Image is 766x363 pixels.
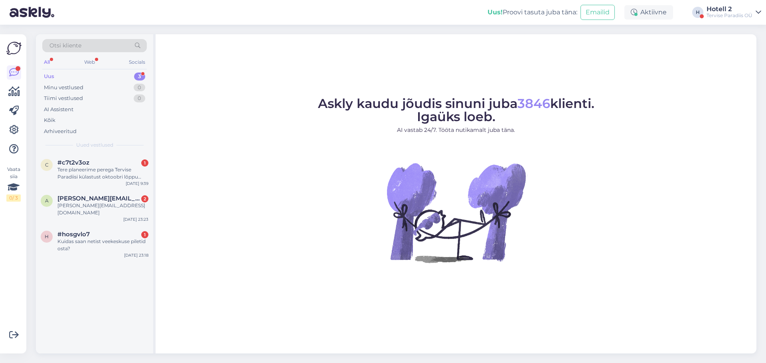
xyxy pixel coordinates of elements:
[318,126,594,134] p: AI vastab 24/7. Tööta nutikamalt juba täna.
[44,94,83,102] div: Tiimi vestlused
[44,84,83,92] div: Minu vestlused
[44,73,54,80] div: Uus
[44,106,73,114] div: AI Assistent
[57,238,148,252] div: Kuidas saan netist veekeskuse piletid osta?
[141,195,148,202] div: 2
[57,195,140,202] span: a.butenko@dec.lv
[141,231,148,238] div: 1
[57,202,148,216] div: [PERSON_NAME][EMAIL_ADDRESS][DOMAIN_NAME]
[6,194,21,202] div: 0 / 3
[57,159,89,166] span: #c7t2v3oz
[134,73,145,80] div: 3
[707,12,752,19] div: Tervise Paradiis OÜ
[707,6,761,19] a: Hotell 2Tervise Paradiis OÜ
[45,233,49,239] span: h
[6,41,22,56] img: Askly Logo
[384,141,528,284] img: No Chat active
[6,166,21,202] div: Vaata siia
[517,96,550,111] span: 3846
[49,41,81,50] span: Otsi kliente
[44,116,55,124] div: Kõik
[123,216,148,222] div: [DATE] 23:23
[318,96,594,124] span: Askly kaudu jõudis sinuni juba klienti. Igaüks loeb.
[45,198,49,204] span: a
[707,6,752,12] div: Hotell 2
[488,8,503,16] b: Uus!
[134,94,145,102] div: 0
[624,5,673,20] div: Aktiivne
[83,57,97,67] div: Web
[488,8,577,17] div: Proovi tasuta juba täna:
[45,162,49,168] span: c
[57,231,90,238] span: #hosgvlo7
[124,252,148,258] div: [DATE] 23:18
[580,5,615,20] button: Emailid
[44,128,77,135] div: Arhiveeritud
[76,141,113,149] span: Uued vestlused
[126,181,148,186] div: [DATE] 9:39
[127,57,147,67] div: Socials
[57,166,148,181] div: Tere planeerime perega Tervise Paradiisi külastust oktoobri lõppu [PERSON_NAME] alates [DATE] kun...
[692,7,703,18] div: H
[42,57,51,67] div: All
[141,159,148,167] div: 1
[134,84,145,92] div: 0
